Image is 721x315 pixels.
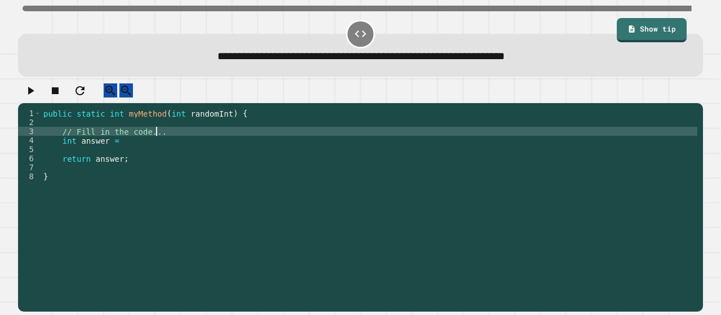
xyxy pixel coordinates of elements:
div: 5 [18,145,41,154]
div: 8 [18,172,41,181]
div: 2 [18,118,41,127]
a: Show tip [617,18,687,43]
span: Toggle code folding, rows 1 through 8 [34,109,41,118]
div: 6 [18,154,41,163]
div: 3 [18,127,41,136]
div: 1 [18,109,41,118]
div: 7 [18,163,41,172]
div: 4 [18,136,41,145]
